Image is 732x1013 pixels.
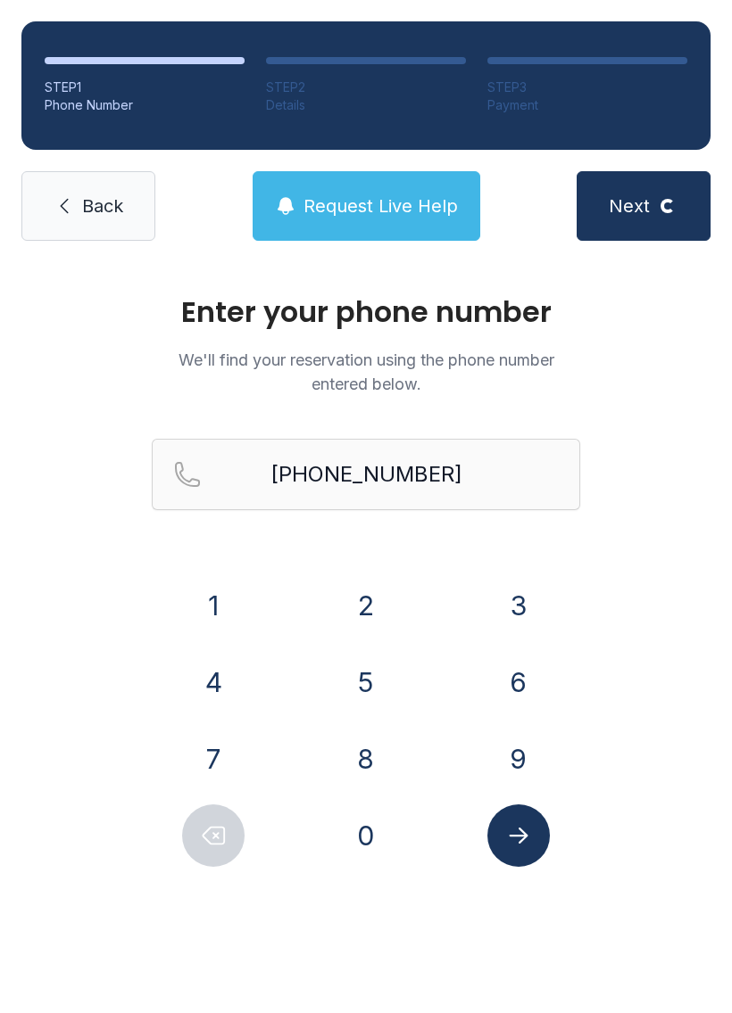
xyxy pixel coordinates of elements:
[487,574,550,637] button: 3
[152,348,580,396] p: We'll find your reservation using the phone number entered below.
[152,298,580,326] h1: Enter your phone number
[335,574,397,637] button: 2
[487,96,687,114] div: Payment
[182,574,245,637] button: 1
[45,78,245,96] div: STEP 1
[335,728,397,790] button: 8
[487,804,550,867] button: Submit lookup form
[182,804,245,867] button: Delete number
[266,96,466,114] div: Details
[487,78,687,96] div: STEP 3
[304,194,458,218] span: Request Live Help
[266,78,466,96] div: STEP 2
[182,651,245,713] button: 4
[335,804,397,867] button: 0
[152,439,580,510] input: Reservation phone number
[82,194,123,218] span: Back
[487,651,550,713] button: 6
[182,728,245,790] button: 7
[335,651,397,713] button: 5
[45,96,245,114] div: Phone Number
[487,728,550,790] button: 9
[609,194,650,218] span: Next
